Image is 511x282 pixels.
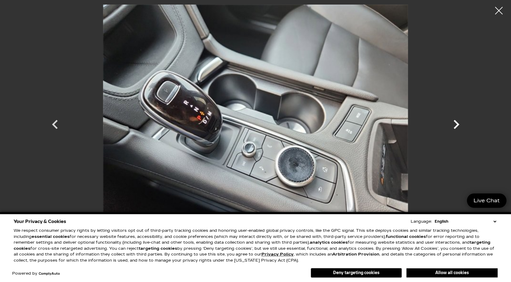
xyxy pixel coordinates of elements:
[310,240,348,245] strong: analytics cookies
[46,112,64,140] div: Previous
[433,218,498,225] select: Language Select
[447,112,465,140] div: Next
[411,220,432,224] div: Language:
[73,5,438,233] img: Certified Used 2022 Stellar Black Metallic Cadillac Premium Luxury image 17
[32,234,70,239] strong: essential cookies
[467,193,506,208] a: Live Chat
[332,252,379,257] strong: Arbitration Provision
[12,272,60,276] div: Powered by
[39,272,60,276] a: ComplyAuto
[311,268,402,278] button: Deny targeting cookies
[14,217,66,226] span: Your Privacy & Cookies
[139,246,177,251] strong: targeting cookies
[406,268,498,277] button: Allow all cookies
[14,240,490,251] strong: targeting cookies
[261,252,294,257] u: Privacy Policy
[471,197,503,204] span: Live Chat
[14,228,498,263] p: We respect consumer privacy rights by letting visitors opt out of third-party tracking cookies an...
[386,234,426,239] strong: functional cookies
